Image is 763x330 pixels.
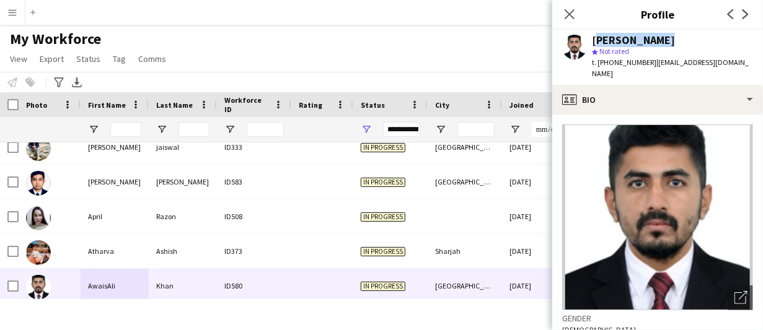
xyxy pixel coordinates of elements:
span: Status [361,100,385,110]
a: Comms [133,51,171,67]
div: AwaisAli [81,269,149,303]
a: View [5,51,32,67]
div: [GEOGRAPHIC_DATA] [428,269,502,303]
span: View [10,53,27,64]
input: Last Name Filter Input [179,122,209,137]
span: In progress [361,212,405,222]
div: [DATE] [502,199,576,233]
h3: Profile [552,6,763,22]
span: First Name [88,100,126,110]
div: [GEOGRAPHIC_DATA] [428,165,502,199]
button: Open Filter Menu [435,124,446,135]
span: In progress [361,143,405,152]
a: Export [35,51,69,67]
span: In progress [361,282,405,291]
div: ID583 [217,165,291,199]
span: Export [40,53,64,64]
div: ID333 [217,130,291,164]
img: AwaisAli Khan [26,275,51,300]
span: City [435,100,449,110]
h3: Gender [562,313,753,324]
span: Workforce ID [224,95,269,114]
app-action-btn: Advanced filters [51,75,66,90]
div: Bio [552,85,763,115]
span: In progress [361,178,405,187]
button: Open Filter Menu [88,124,99,135]
img: April Razon [26,206,51,230]
div: [DATE] [502,269,576,303]
span: Joined [509,100,534,110]
div: Open photos pop-in [728,285,753,310]
span: | [EMAIL_ADDRESS][DOMAIN_NAME] [592,58,749,78]
div: Khan [149,269,217,303]
div: [DATE] [502,165,576,199]
div: April [81,199,149,233]
div: ID373 [217,234,291,268]
span: t. [PHONE_NUMBER] [592,58,656,67]
span: Tag [113,53,126,64]
span: Not rated [599,46,629,56]
div: Atharva [81,234,149,268]
button: Open Filter Menu [224,124,236,135]
img: anshu jaiswal [26,136,51,161]
div: [PERSON_NAME] [81,165,149,199]
span: In progress [361,247,405,256]
img: Anton Garcia [26,171,51,196]
app-action-btn: Export XLSX [69,75,84,90]
div: [PERSON_NAME] [592,35,675,46]
div: ID580 [217,269,291,303]
button: Open Filter Menu [156,124,167,135]
a: Status [71,51,105,67]
span: Comms [138,53,166,64]
div: jaiswal [149,130,217,164]
div: [PERSON_NAME] [81,130,149,164]
div: Ashish [149,234,217,268]
span: Last Name [156,100,193,110]
span: Rating [299,100,322,110]
input: Joined Filter Input [532,122,569,137]
div: [GEOGRAPHIC_DATA] [428,130,502,164]
input: Workforce ID Filter Input [247,122,284,137]
div: [DATE] [502,234,576,268]
img: Crew avatar or photo [562,124,753,310]
img: Atharva Ashish [26,240,51,265]
button: Open Filter Menu [361,124,372,135]
input: City Filter Input [457,122,495,137]
span: Photo [26,100,47,110]
a: Tag [108,51,131,67]
div: ID508 [217,199,291,233]
div: Sharjah [428,234,502,268]
span: My Workforce [10,30,101,48]
div: [DATE] [502,130,576,164]
input: First Name Filter Input [110,122,141,137]
button: Open Filter Menu [509,124,521,135]
div: Razon [149,199,217,233]
div: [PERSON_NAME] [149,165,217,199]
span: Status [76,53,100,64]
